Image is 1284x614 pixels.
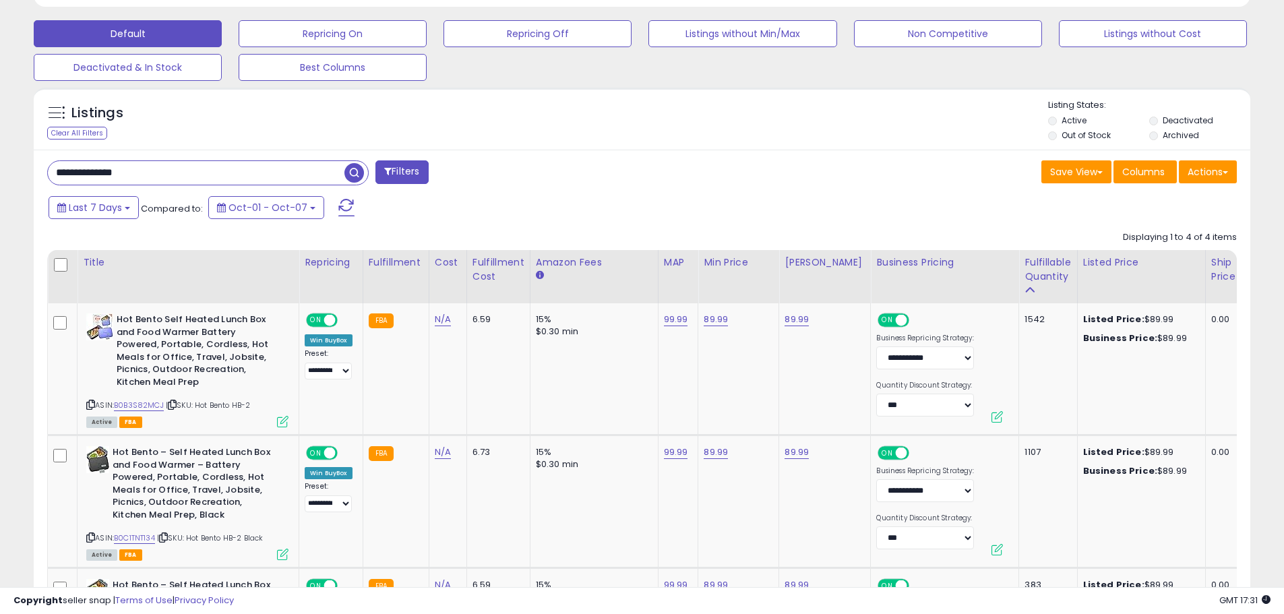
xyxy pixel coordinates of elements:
[114,400,164,411] a: B0B3S82MCJ
[141,202,203,215] span: Compared to:
[1025,255,1071,284] div: Fulfillable Quantity
[119,549,142,561] span: FBA
[472,313,520,326] div: 6.59
[369,446,394,461] small: FBA
[305,482,353,512] div: Preset:
[1048,99,1250,112] p: Listing States:
[1163,129,1199,141] label: Archived
[1062,129,1111,141] label: Out of Stock
[664,313,688,326] a: 99.99
[307,315,324,326] span: ON
[1179,160,1237,183] button: Actions
[1041,160,1111,183] button: Save View
[1123,231,1237,244] div: Displaying 1 to 4 of 4 items
[1083,465,1195,477] div: $89.99
[1083,464,1157,477] b: Business Price:
[536,270,544,282] small: Amazon Fees.
[47,127,107,140] div: Clear All Filters
[157,532,264,543] span: | SKU: Hot Bento HB-2 Black
[472,255,524,284] div: Fulfillment Cost
[69,201,122,214] span: Last 7 Days
[876,466,974,476] label: Business Repricing Strategy:
[86,417,117,428] span: All listings currently available for purchase on Amazon
[117,313,280,392] b: Hot Bento Self Heated Lunch Box and Food Warmer Battery Powered, Portable, Cordless, Hot Meals fo...
[175,594,234,607] a: Privacy Policy
[907,448,929,459] span: OFF
[704,313,728,326] a: 89.99
[1025,446,1066,458] div: 1107
[704,446,728,459] a: 89.99
[785,446,809,459] a: 89.99
[336,315,357,326] span: OFF
[785,255,865,270] div: [PERSON_NAME]
[239,20,427,47] button: Repricing On
[880,448,896,459] span: ON
[1083,313,1195,326] div: $89.99
[305,467,353,479] div: Win BuyBox
[113,446,276,524] b: Hot Bento – Self Heated Lunch Box and Food Warmer – Battery Powered, Portable, Cordless, Hot Meal...
[369,313,394,328] small: FBA
[1122,165,1165,179] span: Columns
[119,417,142,428] span: FBA
[664,446,688,459] a: 99.99
[1083,313,1144,326] b: Listed Price:
[1219,594,1271,607] span: 2025-10-15 17:31 GMT
[536,458,648,470] div: $0.30 min
[166,400,251,410] span: | SKU: Hot Bento HB-2
[472,446,520,458] div: 6.73
[536,313,648,326] div: 15%
[86,446,109,473] img: 41JlzeYir4L._SL40_.jpg
[336,448,357,459] span: OFF
[1083,446,1144,458] b: Listed Price:
[1211,446,1233,458] div: 0.00
[86,313,113,340] img: 51hUkdKQixL._SL40_.jpg
[648,20,836,47] button: Listings without Min/Max
[444,20,632,47] button: Repricing Off
[1113,160,1177,183] button: Columns
[71,104,123,123] h5: Listings
[435,313,451,326] a: N/A
[369,255,423,270] div: Fulfillment
[435,255,461,270] div: Cost
[785,313,809,326] a: 89.99
[907,315,929,326] span: OFF
[536,255,652,270] div: Amazon Fees
[876,381,974,390] label: Quantity Discount Strategy:
[86,549,117,561] span: All listings currently available for purchase on Amazon
[305,255,357,270] div: Repricing
[536,446,648,458] div: 15%
[13,594,234,607] div: seller snap | |
[876,255,1013,270] div: Business Pricing
[34,54,222,81] button: Deactivated & In Stock
[1062,115,1087,126] label: Active
[1211,313,1233,326] div: 0.00
[854,20,1042,47] button: Non Competitive
[34,20,222,47] button: Default
[1211,255,1238,284] div: Ship Price
[305,349,353,379] div: Preset:
[536,326,648,338] div: $0.30 min
[664,255,693,270] div: MAP
[115,594,173,607] a: Terms of Use
[305,334,353,346] div: Win BuyBox
[880,315,896,326] span: ON
[1059,20,1247,47] button: Listings without Cost
[49,196,139,219] button: Last 7 Days
[1083,332,1195,344] div: $89.99
[208,196,324,219] button: Oct-01 - Oct-07
[1163,115,1213,126] label: Deactivated
[13,594,63,607] strong: Copyright
[704,255,773,270] div: Min Price
[86,446,288,559] div: ASIN:
[228,201,307,214] span: Oct-01 - Oct-07
[307,448,324,459] span: ON
[1083,332,1157,344] b: Business Price:
[239,54,427,81] button: Best Columns
[1025,313,1066,326] div: 1542
[114,532,155,544] a: B0C1TNT134
[435,446,451,459] a: N/A
[1083,446,1195,458] div: $89.99
[1083,255,1200,270] div: Listed Price
[86,313,288,426] div: ASIN:
[375,160,428,184] button: Filters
